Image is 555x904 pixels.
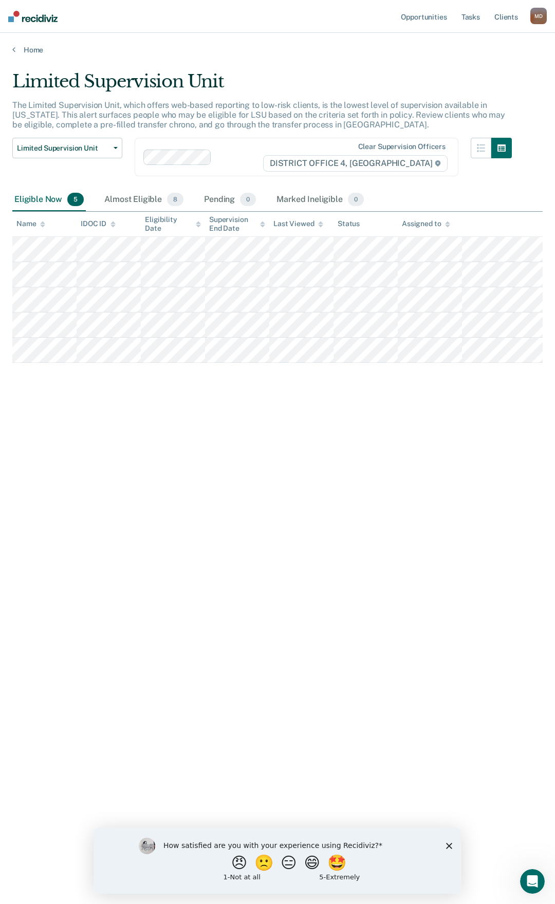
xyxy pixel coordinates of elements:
[12,71,512,100] div: Limited Supervision Unit
[94,827,461,894] iframe: Survey by Kim from Recidiviz
[274,189,366,211] div: Marked Ineligible0
[402,219,450,228] div: Assigned to
[81,219,116,228] div: IDOC ID
[12,189,86,211] div: Eligible Now5
[263,155,448,172] span: DISTRICT OFFICE 4, [GEOGRAPHIC_DATA]
[16,219,45,228] div: Name
[530,8,547,24] div: M D
[273,219,323,228] div: Last Viewed
[8,11,58,22] img: Recidiviz
[358,142,446,151] div: Clear supervision officers
[530,8,547,24] button: MD
[12,45,543,54] a: Home
[145,215,201,233] div: Eligibility Date
[167,193,183,206] span: 8
[240,193,256,206] span: 0
[17,144,109,153] span: Limited Supervision Unit
[102,189,186,211] div: Almost Eligible8
[12,100,505,130] p: The Limited Supervision Unit, which offers web-based reporting to low-risk clients, is the lowest...
[202,189,258,211] div: Pending0
[338,219,360,228] div: Status
[12,138,122,158] button: Limited Supervision Unit
[209,215,265,233] div: Supervision End Date
[520,869,545,894] iframe: Intercom live chat
[348,193,364,206] span: 0
[67,193,84,206] span: 5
